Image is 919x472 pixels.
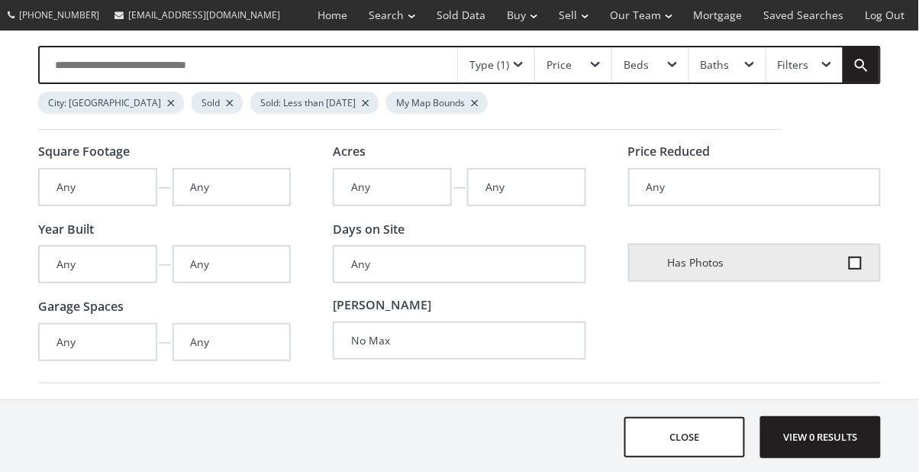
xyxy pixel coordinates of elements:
label: Has Photos [628,244,881,282]
button: Any [630,170,879,205]
button: Any [40,325,156,360]
button: Any [40,247,156,282]
div: Sold [192,92,243,114]
div: Beds [624,60,649,70]
button: close [624,417,745,457]
a: [EMAIL_ADDRESS][DOMAIN_NAME] [107,1,288,29]
button: Any [174,170,290,205]
div: Filters [778,60,809,70]
span: View 0 results [765,417,876,457]
h4: Deal Ratings [38,391,881,420]
h4: Acres [333,145,585,159]
div: Price [547,60,572,70]
span: [EMAIL_ADDRESS][DOMAIN_NAME] [128,8,280,21]
button: Any [40,170,156,205]
h4: Days on Site [333,223,585,237]
h4: Year Built [38,223,291,237]
button: Any [174,325,290,360]
div: My Map Bounds [386,92,488,114]
div: City: [GEOGRAPHIC_DATA] [38,92,184,114]
span: [PHONE_NUMBER] [19,8,99,21]
button: Any [174,247,290,282]
h4: Garage Spaces [38,300,291,314]
div: Sold: Less than [DATE] [250,92,379,114]
h4: Square Footage [38,145,291,159]
div: Baths [701,60,730,70]
button: View 0 results [760,416,881,458]
div: Type (1) [469,60,509,70]
button: Any [469,170,585,205]
button: No Max [334,323,584,358]
button: Any [334,170,450,205]
button: Any [334,247,584,282]
h4: Price Reduced [628,145,881,159]
h4: [PERSON_NAME] [333,299,585,312]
